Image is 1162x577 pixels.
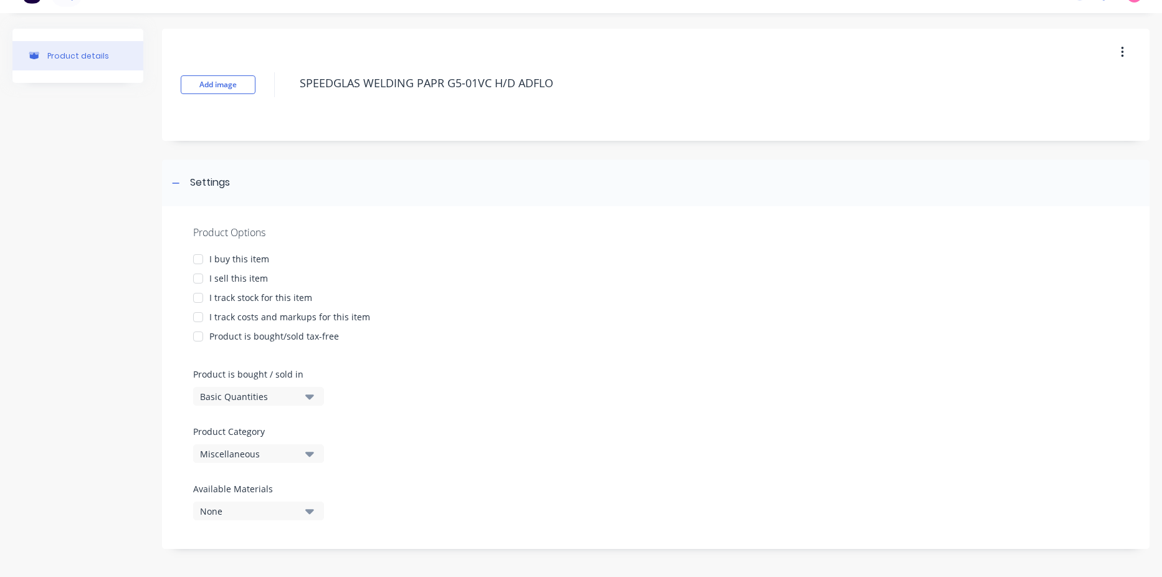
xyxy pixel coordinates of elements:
[193,225,1118,240] div: Product Options
[193,425,318,438] label: Product Category
[12,41,143,70] button: Product details
[200,447,300,460] div: Miscellaneous
[200,390,300,403] div: Basic Quantities
[193,444,324,463] button: Miscellaneous
[193,387,324,406] button: Basic Quantities
[193,502,324,520] button: None
[209,272,268,285] div: I sell this item
[181,75,255,94] button: Add image
[200,505,300,518] div: None
[190,175,230,191] div: Settings
[193,368,318,381] label: Product is bought / sold in
[47,51,109,60] div: Product details
[209,310,370,323] div: I track costs and markups for this item
[293,69,1054,98] textarea: SPEEDGLAS WELDING PAPR G5-01VC H/D ADFLO
[209,252,269,265] div: I buy this item
[209,330,339,343] div: Product is bought/sold tax-free
[209,291,312,304] div: I track stock for this item
[193,482,324,495] label: Available Materials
